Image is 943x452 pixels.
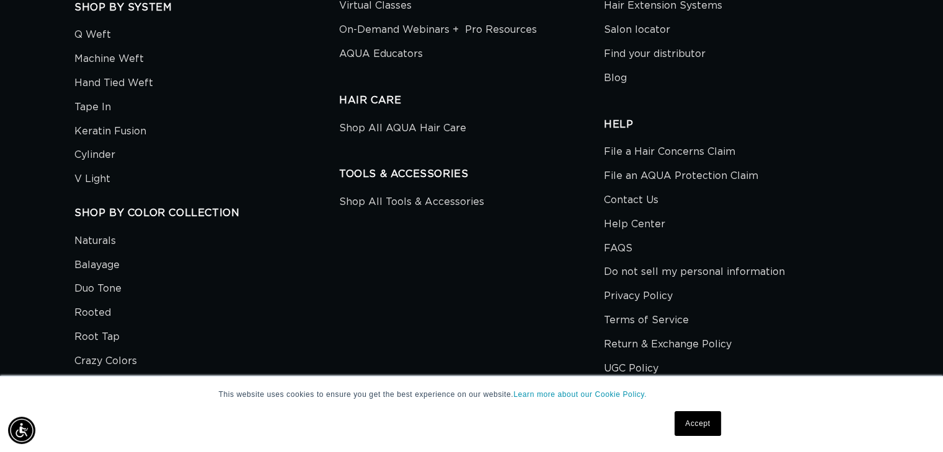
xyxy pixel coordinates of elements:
p: This website uses cookies to ensure you get the best experience on our website. [219,389,725,400]
h2: HELP [604,118,869,131]
a: File an AQUA Protection Claim [604,164,758,188]
a: Q Weft [74,26,111,47]
a: Rooted [74,301,111,325]
a: Shop All AQUA Hair Care [339,120,466,141]
a: Return & Exchange Policy [604,332,732,357]
a: Terms of Service [604,308,689,332]
a: AQUA Educators [339,42,423,66]
h2: SHOP BY COLOR COLLECTION [74,207,339,220]
a: Balayage [74,253,120,277]
a: Help Center [604,212,665,237]
a: Naturals [74,232,116,253]
div: Accessibility Menu [8,417,35,444]
a: V Light [74,167,110,191]
a: Hand Tied Weft [74,71,153,95]
a: Contact Us [604,188,658,212]
a: FAQS [604,237,632,261]
a: Duo Tone [74,277,122,301]
a: Cylinder [74,143,115,167]
a: Learn more about our Cookie Policy. [513,390,647,399]
h2: SHOP BY SYSTEM [74,1,339,14]
h2: HAIR CARE [339,94,604,107]
a: UGC Policy [604,357,658,381]
a: Accept [675,411,720,436]
a: Privacy Policy [604,284,673,308]
h2: TOOLS & ACCESSORIES [339,168,604,181]
a: Crazy Colors [74,349,137,373]
a: Blog [604,66,627,90]
a: Do not sell my personal information [604,260,785,284]
a: Find your distributor [604,42,706,66]
a: Machine Weft [74,47,144,71]
a: File a Hair Concerns Claim [604,143,735,164]
a: Root Tap [74,325,120,349]
a: Tape In [74,95,111,120]
a: Shop All Tools & Accessories [339,193,484,214]
iframe: Chat Widget [881,393,943,452]
a: Keratin Fusion [74,120,146,144]
a: On-Demand Webinars + Pro Resources [339,18,537,42]
a: Salon locator [604,18,670,42]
